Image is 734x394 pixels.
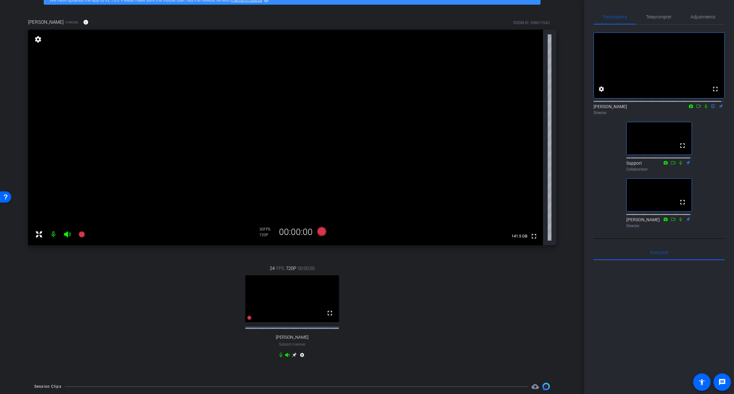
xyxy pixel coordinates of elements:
mat-icon: fullscreen [679,142,686,149]
span: 24 [270,265,275,272]
span: [PERSON_NAME] [28,19,64,26]
span: 141.5 GB [509,232,530,240]
mat-icon: message [718,378,726,386]
span: FPS [276,265,284,272]
mat-icon: cloud_upload [531,383,539,390]
span: Chrome [292,343,306,346]
span: Everyone [650,250,668,255]
div: 00:00:00 [275,227,317,237]
span: Teleprompter [646,15,672,19]
mat-icon: settings [598,85,605,93]
mat-icon: flip [710,103,717,109]
img: Session clips [542,383,550,390]
span: Subject [279,342,306,347]
div: ROOM ID: 398017642 [513,20,550,26]
span: 00:00:00 [298,265,315,272]
span: - [291,342,292,347]
div: Director [594,110,725,116]
mat-icon: fullscreen [530,232,538,240]
mat-icon: settings [34,36,42,43]
div: Support [626,160,692,172]
mat-icon: fullscreen [679,198,686,206]
mat-icon: accessibility [698,378,706,386]
div: Director [626,223,692,229]
div: Collaborator [626,167,692,172]
div: [PERSON_NAME] [594,103,725,116]
div: [PERSON_NAME] [626,217,692,229]
span: 720P [286,265,296,272]
div: Session Clips [34,383,61,390]
span: [PERSON_NAME] [276,335,308,340]
div: 720P [259,232,275,237]
span: Destinations for your clips [531,383,539,390]
span: Chrome [65,20,78,25]
mat-icon: fullscreen [712,85,719,93]
span: Participants [603,15,627,19]
span: Adjustments [691,15,715,19]
mat-icon: fullscreen [326,309,334,317]
span: FPS [264,227,270,232]
div: 30 [259,227,275,232]
mat-icon: info [83,19,89,25]
mat-icon: settings [298,352,306,360]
